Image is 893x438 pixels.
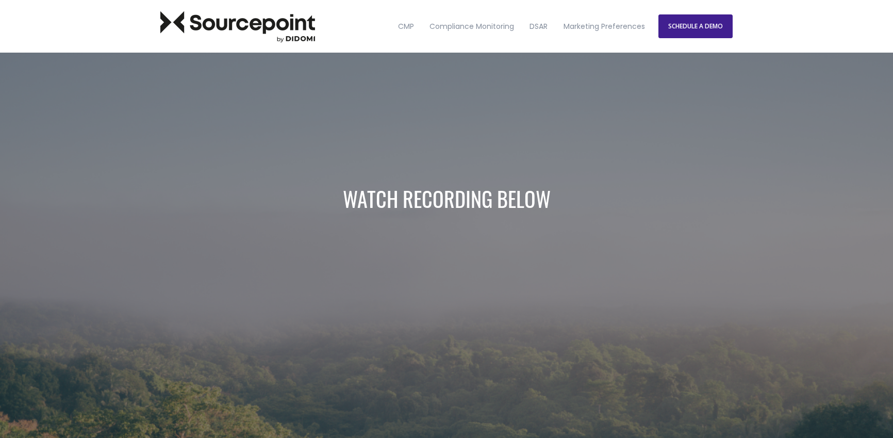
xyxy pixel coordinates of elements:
[337,223,556,345] iframe: [Webinar] What Tracking Technologies Could Cost You
[423,5,521,48] a: Compliance Monitoring
[523,5,554,48] a: DSAR
[556,5,651,48] a: Marketing Preferences
[658,14,733,38] a: SCHEDULE A DEMO
[391,5,652,48] nav: Desktop navigation
[209,185,684,213] h1: WATCH RECORDING BELOW
[160,11,315,42] img: Sourcepoint Logo Dark
[391,5,420,48] a: CMP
